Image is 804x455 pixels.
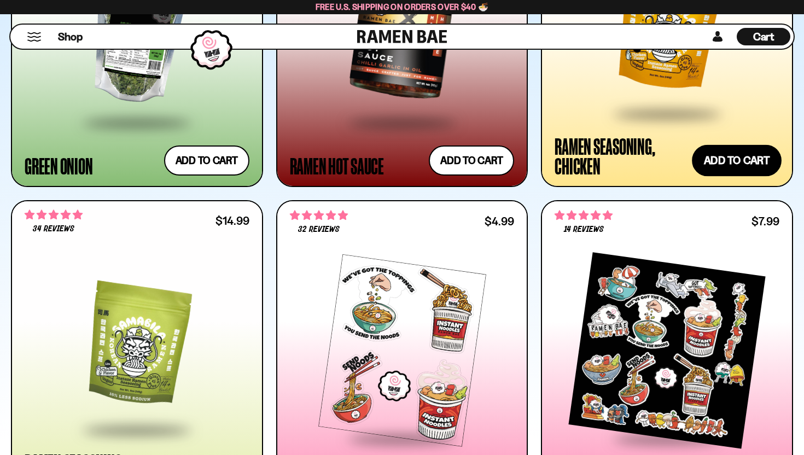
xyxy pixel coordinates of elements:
span: 4.75 stars [290,208,348,223]
div: $14.99 [215,215,249,226]
span: Free U.S. Shipping on Orders over $40 🍜 [316,2,489,12]
button: Mobile Menu Trigger [27,32,42,42]
span: 14 reviews [564,225,604,234]
div: Ramen Seasoning, Chicken [555,136,689,176]
button: Add to cart [692,144,782,176]
button: Add to cart [164,145,249,176]
a: Shop [58,28,83,45]
div: Cart [737,25,790,49]
button: Add to cart [429,145,514,176]
div: $7.99 [751,216,779,226]
span: Cart [753,30,774,43]
span: 5.00 stars [25,208,83,222]
span: Shop [58,30,83,44]
div: Green Onion [25,156,92,176]
span: 4.86 stars [555,208,613,223]
span: 34 reviews [33,225,74,234]
div: Ramen Hot Sauce [290,156,384,176]
div: $4.99 [485,216,514,226]
span: 32 reviews [298,225,340,234]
